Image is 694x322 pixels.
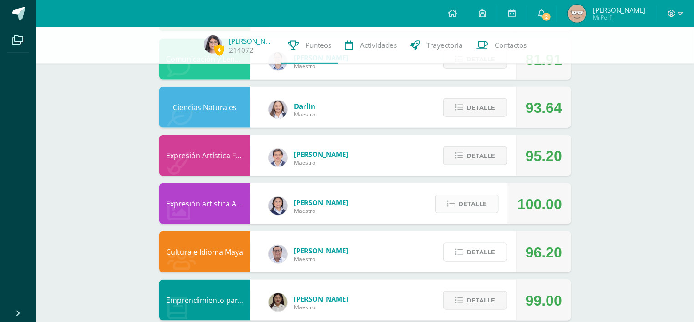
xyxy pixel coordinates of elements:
[214,44,224,55] span: 4
[426,40,463,50] span: Trayectoria
[466,292,495,309] span: Detalle
[458,196,487,212] span: Detalle
[294,303,348,311] span: Maestro
[593,14,645,21] span: Mi Perfil
[294,101,315,111] span: Darlin
[404,27,470,64] a: Trayectoria
[305,40,331,50] span: Punteos
[443,243,507,262] button: Detalle
[269,245,287,263] img: 5778bd7e28cf89dedf9ffa8080fc1cd8.png
[526,87,562,128] div: 93.64
[159,135,250,176] div: Expresión Artística FORMACIÓN MUSICAL
[294,159,348,166] span: Maestro
[466,244,495,261] span: Detalle
[495,40,527,50] span: Contactos
[360,40,397,50] span: Actividades
[159,183,250,224] div: Expresión artística ARTES PLÁSTICAS
[435,195,499,213] button: Detalle
[269,149,287,167] img: 32863153bf8bbda601a51695c130e98e.png
[229,45,253,55] a: 214072
[159,280,250,321] div: Emprendimiento para la Productividad
[294,246,348,255] span: [PERSON_NAME]
[294,207,348,215] span: Maestro
[229,36,274,45] a: [PERSON_NAME]
[568,5,586,23] img: da0de1698857389b01b9913c08ee4643.png
[159,231,250,272] div: Cultura e Idioma Maya
[269,101,287,119] img: 794815d7ffad13252b70ea13fddba508.png
[517,184,562,225] div: 100.00
[338,27,404,64] a: Actividades
[294,198,348,207] span: [PERSON_NAME]
[294,294,348,303] span: [PERSON_NAME]
[470,27,533,64] a: Contactos
[294,111,315,118] span: Maestro
[526,280,562,321] div: 99.00
[542,12,552,22] span: 2
[294,255,348,263] span: Maestro
[204,35,222,54] img: 827ea4b7cc97872ec63cfb1b85fce88f.png
[443,146,507,165] button: Detalle
[526,136,562,176] div: 95.20
[466,99,495,116] span: Detalle
[593,5,645,15] span: [PERSON_NAME]
[443,98,507,117] button: Detalle
[526,232,562,273] div: 96.20
[466,147,495,164] span: Detalle
[294,62,348,70] span: Maestro
[294,150,348,159] span: [PERSON_NAME]
[281,27,338,64] a: Punteos
[269,293,287,312] img: 7b13906345788fecd41e6b3029541beb.png
[159,87,250,128] div: Ciencias Naturales
[443,291,507,310] button: Detalle
[269,197,287,215] img: 799791cd4ec4703767168e1db4dfe2dd.png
